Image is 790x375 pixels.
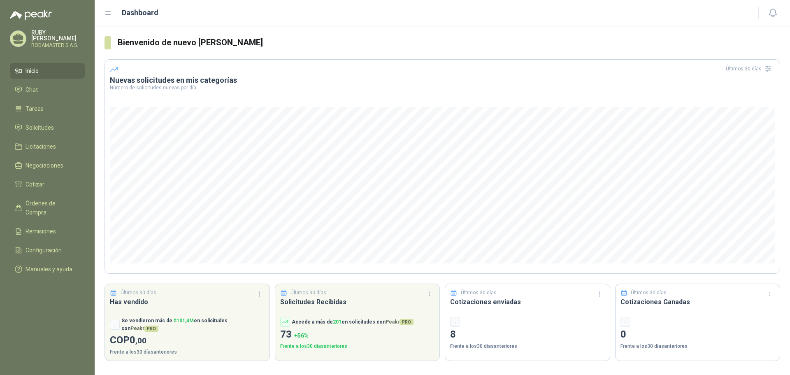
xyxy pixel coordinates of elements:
[620,327,775,342] p: 0
[110,333,265,348] p: COP
[174,318,194,324] span: $ 101,4M
[110,85,775,90] p: Número de solicitudes nuevas por día
[290,289,326,297] p: Últimos 30 días
[26,199,77,217] span: Órdenes de Compra
[26,66,39,75] span: Inicio
[26,85,38,94] span: Chat
[26,265,72,274] span: Manuales y ayuda
[26,142,56,151] span: Licitaciones
[121,289,156,297] p: Últimos 30 días
[31,30,85,41] p: RUBY [PERSON_NAME]
[110,75,775,85] h3: Nuevas solicitudes en mis categorías
[10,261,85,277] a: Manuales y ayuda
[26,104,44,113] span: Tareas
[130,326,158,331] span: Peakr
[620,297,775,307] h3: Cotizaciones Ganadas
[110,320,120,330] div: -
[10,158,85,173] a: Negociaciones
[26,180,44,189] span: Cotizar
[122,7,158,19] h1: Dashboard
[10,10,52,20] img: Logo peakr
[10,242,85,258] a: Configuración
[294,332,309,339] span: + 56 %
[400,319,414,325] span: PRO
[386,319,414,325] span: Peakr
[10,177,85,192] a: Cotizar
[333,319,342,325] span: 201
[26,246,62,255] span: Configuración
[10,120,85,135] a: Solicitudes
[31,43,85,48] p: RODAMASTER S.A.S.
[121,317,265,333] p: Se vendieron más de en solicitudes con
[450,342,605,350] p: Frente a los 30 días anteriores
[26,161,63,170] span: Negociaciones
[450,297,605,307] h3: Cotizaciones enviadas
[620,317,630,327] div: -
[130,334,146,346] span: 0
[10,63,85,79] a: Inicio
[461,289,497,297] p: Últimos 30 días
[280,342,435,350] p: Frente a los 30 días anteriores
[26,227,56,236] span: Remisiones
[631,289,667,297] p: Últimos 30 días
[726,62,775,75] div: Últimos 30 días
[280,297,435,307] h3: Solicitudes Recibidas
[292,318,414,326] p: Accede a más de en solicitudes con
[10,139,85,154] a: Licitaciones
[10,224,85,239] a: Remisiones
[26,123,54,132] span: Solicitudes
[450,327,605,342] p: 8
[110,348,265,356] p: Frente a los 30 días anteriores
[450,317,460,327] div: -
[144,326,158,332] span: PRO
[135,336,146,345] span: ,00
[280,327,435,342] p: 73
[10,82,85,98] a: Chat
[10,196,85,220] a: Órdenes de Compra
[118,36,780,49] h3: Bienvenido de nuevo [PERSON_NAME]
[10,101,85,116] a: Tareas
[620,342,775,350] p: Frente a los 30 días anteriores
[110,297,265,307] h3: Has vendido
